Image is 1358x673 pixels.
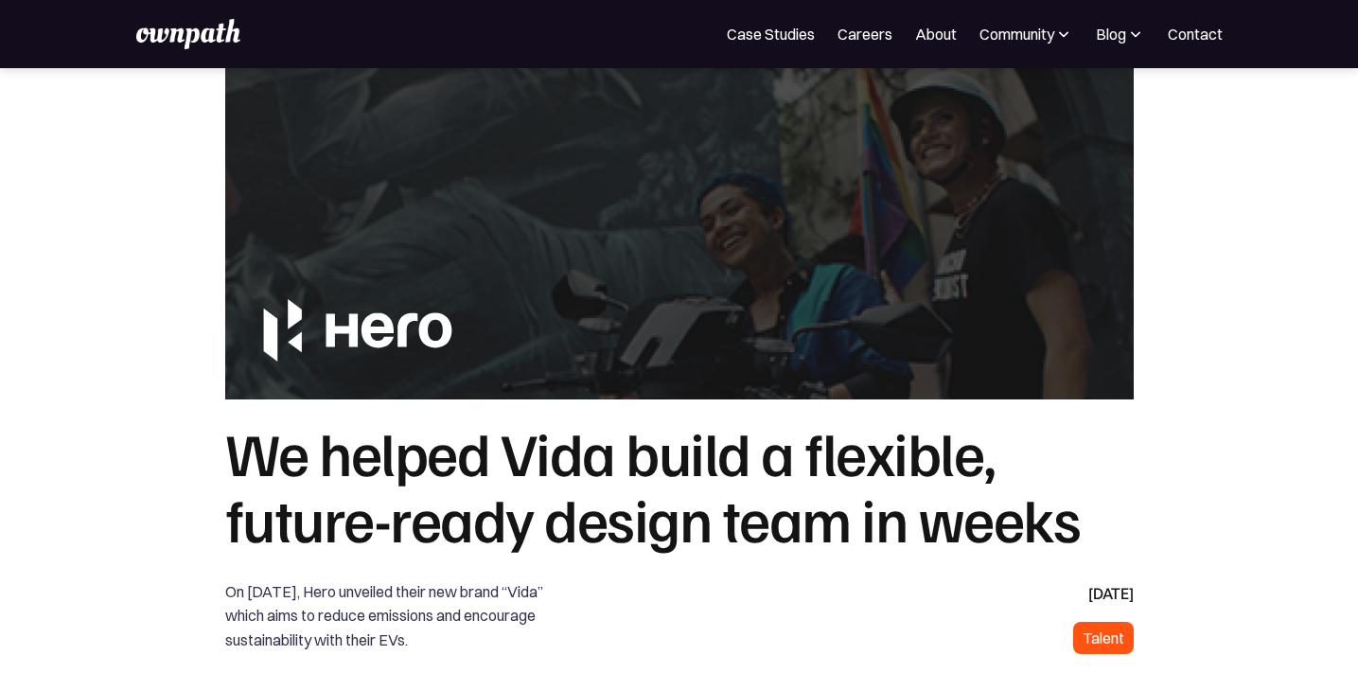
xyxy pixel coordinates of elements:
[1168,23,1223,45] a: Contact
[838,23,892,45] a: Careers
[915,23,957,45] a: About
[1083,625,1124,651] div: Talent
[225,418,1134,552] h1: We helped Vida build a flexible, future-ready design team in weeks
[727,23,815,45] a: Case Studies
[1096,23,1145,45] div: Blog
[1088,580,1134,607] div: [DATE]
[979,23,1073,45] div: Community
[225,580,583,653] div: On [DATE], Hero unveiled their new brand “Vida” which aims to reduce emissions and encourage sust...
[1096,23,1126,45] div: Blog
[979,23,1054,45] div: Community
